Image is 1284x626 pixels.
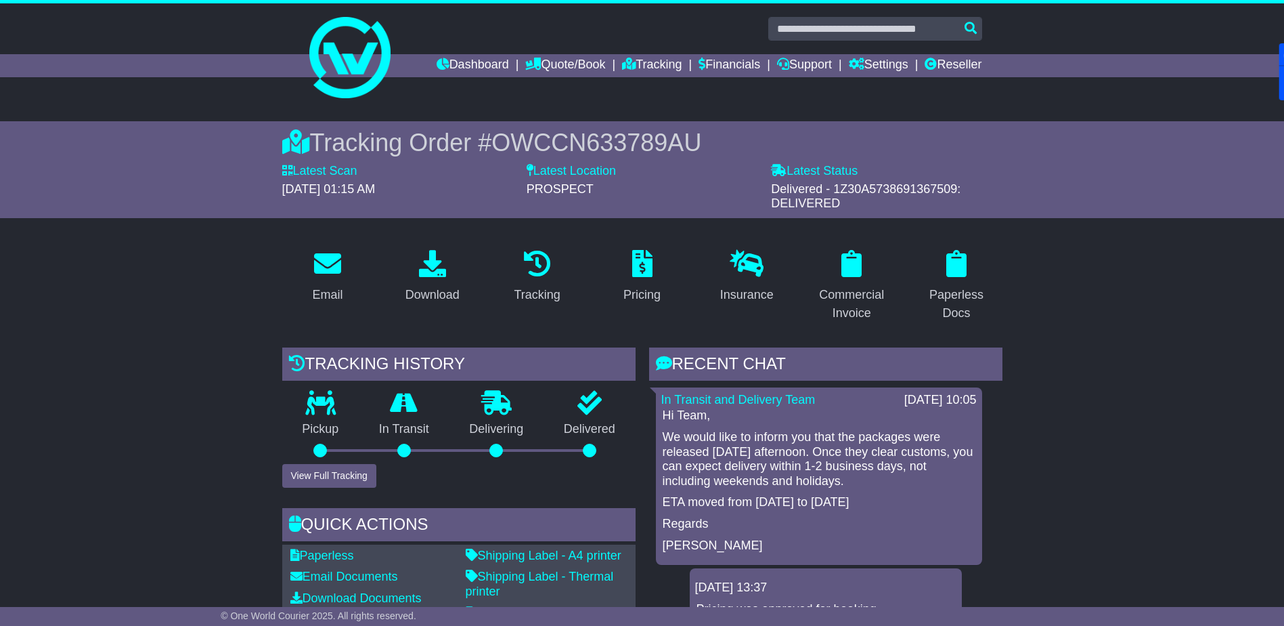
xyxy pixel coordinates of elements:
div: Quick Actions [282,508,636,545]
p: [PERSON_NAME] [663,539,975,554]
a: Email Documents [290,570,398,583]
a: Paperless [290,549,354,562]
div: RECENT CHAT [649,348,1002,384]
a: Financials [699,54,760,77]
span: PROSPECT [527,182,594,196]
div: Tracking history [282,348,636,384]
p: Delivered [544,422,636,437]
a: Paperless Docs [911,245,1002,327]
a: Dashboard [437,54,509,77]
a: Tracking [505,245,569,309]
label: Latest Status [771,164,858,179]
label: Latest Location [527,164,616,179]
span: [DATE] 01:15 AM [282,182,376,196]
div: Email [312,286,342,304]
div: Pricing [623,286,661,304]
div: Commercial Invoice [815,286,889,322]
a: Download Documents [290,591,422,605]
div: Insurance [720,286,774,304]
a: Original Address Label [466,606,598,620]
label: Latest Scan [282,164,357,179]
p: Regards [663,517,975,532]
div: Tracking Order # [282,128,1002,157]
a: Support [777,54,832,77]
a: Download [397,245,468,309]
a: Reseller [925,54,981,77]
a: Shipping Label - A4 printer [466,549,621,562]
p: Pickup [282,422,359,437]
div: [DATE] 13:37 [695,581,956,596]
a: Pricing [615,245,669,309]
div: Paperless Docs [920,286,994,322]
a: Insurance [711,245,782,309]
p: In Transit [359,422,449,437]
a: In Transit and Delivery Team [661,393,816,406]
a: Shipping Label - Thermal printer [466,570,614,598]
span: Delivered - 1Z30A5738691367509: DELIVERED [771,182,960,211]
a: Tracking [622,54,682,77]
p: Hi Team, [663,409,975,423]
a: Quote/Book [525,54,605,77]
button: View Full Tracking [282,464,376,488]
div: Download [405,286,460,304]
div: Tracking [514,286,560,304]
a: Email [303,245,351,309]
span: OWCCN633789AU [491,129,701,156]
div: [DATE] 10:05 [904,393,977,408]
p: Delivering [449,422,544,437]
p: We would like to inform you that the packages were released [DATE] afternoon. Once they clear cus... [663,430,975,488]
a: Commercial Invoice [806,245,898,327]
a: Settings [849,54,908,77]
span: © One World Courier 2025. All rights reserved. [221,610,416,621]
p: ETA moved from [DATE] to [DATE] [663,495,975,510]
